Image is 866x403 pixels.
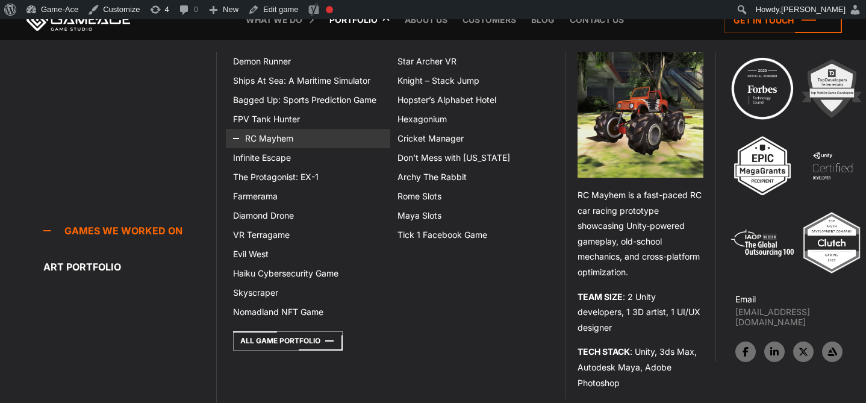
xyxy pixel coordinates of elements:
[799,133,865,199] img: 4
[226,302,391,322] a: Nomadland NFT Game
[799,55,865,122] img: 2
[578,289,703,336] p: : 2 Unity developers, 1 3D artist, 1 UI/UX designer
[226,52,391,71] a: Demon Runner
[390,225,555,245] a: Tick 1 Facebook Game
[781,5,846,14] span: [PERSON_NAME]
[799,210,865,276] img: Top ar vr development company gaming 2025 game ace
[226,264,391,283] a: Haiku Cybersecurity Game
[390,148,555,167] a: Don’t Mess with [US_STATE]
[226,206,391,225] a: Diamond Drone
[226,187,391,206] a: Farmerama
[226,71,391,90] a: Ships At Sea: A Maritime Simulator
[390,187,555,206] a: Rome Slots
[578,292,623,302] strong: TEAM SIZE
[43,219,216,243] a: Games we worked on
[226,167,391,187] a: The Protagonist: EX-1
[578,344,703,390] p: : Unity, 3ds Max, Autodesk Maya, Adobe Photoshop
[226,110,391,129] a: FPV Tank Hunter
[729,210,796,276] img: 5
[233,331,343,351] a: All Game Portfolio
[578,52,703,178] img: Rc mayhem preview menu
[390,52,555,71] a: Star Archer VR
[729,133,796,199] img: 3
[226,225,391,245] a: VR Terragame
[390,167,555,187] a: Archy The Rabbit
[226,90,391,110] a: Bagged Up: Sports Prediction Game
[390,71,555,90] a: Knight – Stack Jump
[226,148,391,167] a: Infinite Escape
[390,90,555,110] a: Hopster’s Alphabet Hotel
[729,55,796,122] img: Technology council badge program ace 2025 game ace
[226,283,391,302] a: Skyscraper
[390,129,555,148] a: Cricket Manager
[735,307,866,327] a: [EMAIL_ADDRESS][DOMAIN_NAME]
[578,187,703,280] p: RC Mayhem is a fast-paced RC car racing prototype showcasing Unity-powered gameplay, old-school m...
[735,294,756,304] strong: Email
[578,346,630,357] strong: TECH STACK
[326,6,333,13] div: Focus keyphrase not set
[390,110,555,129] a: Hexagonium
[724,7,842,33] a: Get in touch
[390,206,555,225] a: Maya Slots
[226,129,391,148] a: RC Mayhem
[226,245,391,264] a: Evil West
[43,255,216,279] a: Art portfolio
